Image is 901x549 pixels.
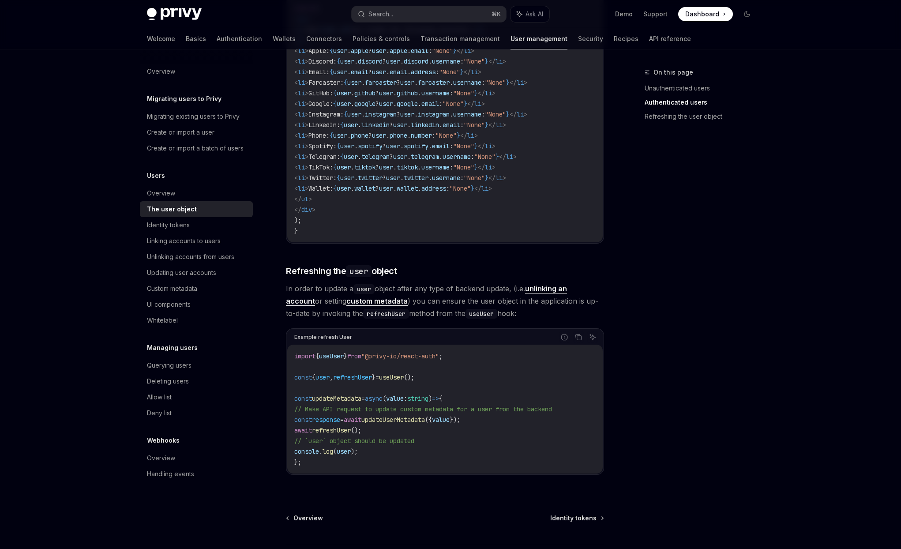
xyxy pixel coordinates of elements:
[305,89,308,97] span: >
[147,360,191,371] div: Querying users
[453,89,474,97] span: "None"
[140,124,253,140] a: Create or import a user
[298,110,305,118] span: li
[147,127,214,138] div: Create or import a user
[432,47,453,55] span: "None"
[496,153,499,161] span: }
[511,6,549,22] button: Ask AI
[147,8,202,20] img: dark logo
[420,28,500,49] a: Transaction management
[294,100,298,108] span: <
[578,28,603,49] a: Security
[471,68,478,76] span: li
[414,110,418,118] span: .
[407,121,411,129] span: .
[460,57,464,65] span: :
[308,89,333,97] span: GitHub:
[147,408,172,418] div: Deny list
[298,153,305,161] span: li
[478,89,485,97] span: </
[653,67,693,78] span: On this page
[485,89,492,97] span: li
[414,79,418,86] span: .
[368,47,372,55] span: ?
[614,28,638,49] a: Recipes
[147,315,178,326] div: Whitelabel
[460,68,464,76] span: }
[400,110,414,118] span: user
[308,163,333,171] span: TikTok:
[488,121,496,129] span: </
[330,47,333,55] span: {
[147,252,234,262] div: Unlinking accounts from users
[308,121,340,129] span: LinkedIn:
[418,79,450,86] span: farcaster
[347,68,351,76] span: .
[353,28,410,49] a: Policies & controls
[478,68,481,76] span: >
[140,389,253,405] a: Allow list
[140,217,253,233] a: Identity tokens
[354,100,375,108] span: google
[294,142,298,150] span: <
[492,142,496,150] span: >
[649,28,691,49] a: API reference
[293,514,323,523] span: Overview
[340,57,354,65] span: user
[294,57,298,65] span: <
[352,6,506,22] button: Search...⌘K
[432,132,435,139] span: :
[344,79,347,86] span: {
[481,100,485,108] span: >
[524,79,527,86] span: >
[474,132,478,139] span: >
[346,297,408,306] a: custom metadata
[485,110,506,118] span: "None"
[615,10,633,19] a: Demo
[140,405,253,421] a: Deny list
[485,79,506,86] span: "None"
[393,153,407,161] span: user
[460,132,467,139] span: </
[390,132,407,139] span: phone
[645,95,761,109] a: Authenticated users
[147,94,221,104] h5: Migrating users to Privy
[443,100,464,108] span: "None"
[298,79,305,86] span: li
[421,100,439,108] span: email
[685,10,719,19] span: Dashboard
[337,163,351,171] span: user
[337,89,351,97] span: user
[340,142,354,150] span: user
[474,100,481,108] span: li
[397,79,400,86] span: ?
[294,110,298,118] span: <
[368,68,372,76] span: ?
[471,153,474,161] span: :
[333,132,347,139] span: user
[407,153,411,161] span: .
[643,10,668,19] a: Support
[397,100,418,108] span: google
[517,79,524,86] span: li
[308,79,344,86] span: Farcaster:
[450,79,453,86] span: .
[418,89,421,97] span: .
[147,188,175,199] div: Overview
[499,153,506,161] span: </
[347,132,351,139] span: .
[305,153,308,161] span: >
[333,68,347,76] span: user
[140,312,253,328] a: Whitelabel
[294,47,298,55] span: <
[404,57,428,65] span: discord
[485,121,488,129] span: }
[354,57,358,65] span: .
[351,100,354,108] span: .
[411,153,439,161] span: telegram
[432,142,450,150] span: email
[305,68,308,76] span: >
[140,281,253,297] a: Custom metadata
[432,57,460,65] span: username
[386,142,400,150] span: user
